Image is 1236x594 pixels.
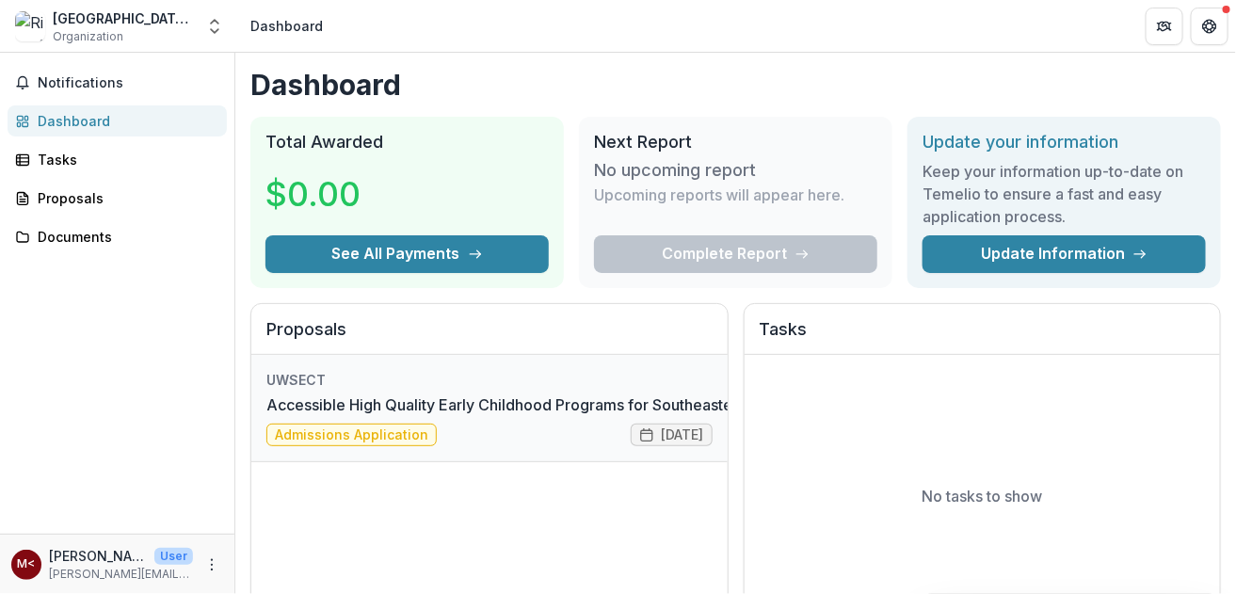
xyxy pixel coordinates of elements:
[201,554,223,576] button: More
[1146,8,1183,45] button: Partners
[18,558,36,570] div: Michele Deane <michele.deane@riverfrontchildren.org>
[38,227,212,247] div: Documents
[594,184,844,206] p: Upcoming reports will appear here.
[15,11,45,41] img: Riverfront Children's Center, Inc.
[38,150,212,169] div: Tasks
[265,132,549,153] h2: Total Awarded
[250,16,323,36] div: Dashboard
[594,160,756,181] h3: No upcoming report
[243,12,330,40] nav: breadcrumb
[201,8,228,45] button: Open entity switcher
[8,221,227,252] a: Documents
[38,111,212,131] div: Dashboard
[1191,8,1228,45] button: Get Help
[923,160,1206,228] h3: Keep your information up-to-date on Temelio to ensure a fast and easy application process.
[265,235,549,273] button: See All Payments
[53,28,123,45] span: Organization
[38,75,219,91] span: Notifications
[266,393,899,416] a: Accessible High Quality Early Childhood Programs for Southeastern [US_STATE] Families
[8,144,227,175] a: Tasks
[38,188,212,208] div: Proposals
[266,319,713,355] h2: Proposals
[53,8,194,28] div: [GEOGRAPHIC_DATA], Inc.
[8,105,227,136] a: Dashboard
[923,132,1206,153] h2: Update your information
[594,132,877,153] h2: Next Report
[154,548,193,565] p: User
[8,183,227,214] a: Proposals
[8,68,227,98] button: Notifications
[922,485,1042,507] p: No tasks to show
[49,566,193,583] p: [PERSON_NAME][EMAIL_ADDRESS][PERSON_NAME][DOMAIN_NAME]
[760,319,1206,355] h2: Tasks
[250,68,1221,102] h1: Dashboard
[49,546,147,566] p: [PERSON_NAME] <[PERSON_NAME][EMAIL_ADDRESS][PERSON_NAME][DOMAIN_NAME]>
[923,235,1206,273] a: Update Information
[265,169,407,219] h3: $0.00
